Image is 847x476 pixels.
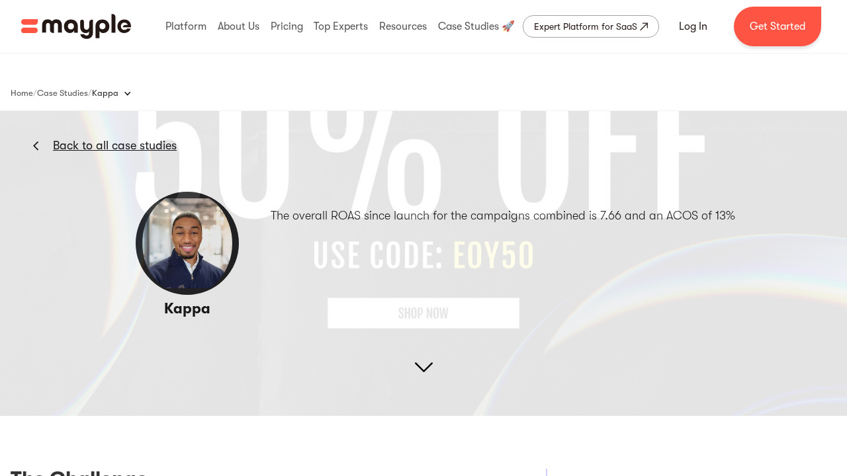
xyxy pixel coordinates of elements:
[523,15,659,38] a: Expert Platform for SaaS
[534,19,637,34] div: Expert Platform for SaaS
[88,87,92,100] div: /
[92,87,118,100] div: Kappa
[53,138,177,153] a: Back to all case studies
[21,14,131,39] img: Mayple logo
[11,85,33,101] a: Home
[663,11,723,42] a: Log In
[37,85,88,101] a: Case Studies
[734,7,821,46] a: Get Started
[33,87,37,100] div: /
